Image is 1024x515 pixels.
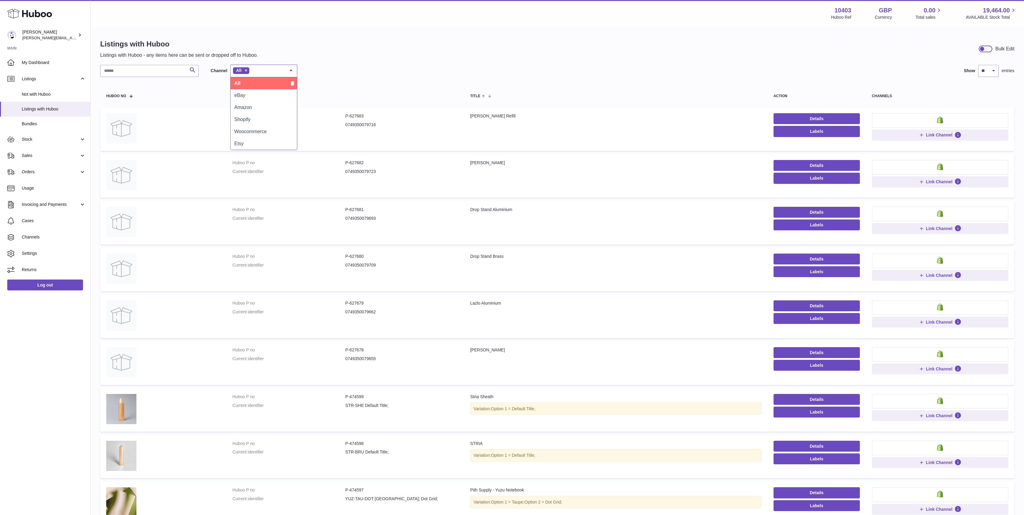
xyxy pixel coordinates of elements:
[345,449,458,455] dd: STR-BRU Default Title;
[470,449,761,462] div: Variation:
[774,173,860,184] button: Labels
[491,500,525,504] span: Option 1 = Taupe;
[234,93,245,98] span: eBay
[926,319,952,325] span: Link Channel
[470,403,761,415] div: Variation:
[22,218,86,224] span: Cases
[470,347,761,353] div: [PERSON_NAME]
[22,185,86,191] span: Usage
[915,14,942,20] span: Total sales
[774,441,860,452] a: Details
[470,496,761,508] div: Variation:
[345,347,458,353] dd: P-627678
[22,267,86,273] span: Returns
[937,350,943,357] img: shopify-small.png
[22,91,86,97] span: Not with Huboo
[232,496,345,502] dt: Current identifier
[106,254,136,284] img: Drop Stand Brass
[937,490,943,497] img: shopify-small.png
[937,116,943,123] img: shopify-small.png
[937,303,943,311] img: shopify-small.png
[236,68,241,73] span: All
[22,60,86,66] span: My Dashboard
[470,113,761,119] div: [PERSON_NAME] Refill
[1002,68,1014,74] span: entries
[872,457,1008,468] button: Link Channel
[831,14,851,20] div: Huboo Ref
[345,262,458,268] dd: 0749350079709
[926,413,952,418] span: Link Channel
[22,251,86,256] span: Settings
[345,207,458,213] dd: P-627681
[964,68,975,74] label: Show
[232,254,345,259] dt: Huboo P no
[937,397,943,404] img: shopify-small.png
[926,507,952,512] span: Link Channel
[834,6,851,14] strong: 10403
[872,270,1008,281] button: Link Channel
[232,309,345,315] dt: Current identifier
[470,94,480,98] span: title
[232,216,345,221] dt: Current identifier
[106,160,136,190] img: Lazlo Sheath
[966,14,1017,20] span: AVAILABLE Stock Total
[937,163,943,170] img: shopify-small.png
[345,169,458,174] dd: 0749350079723
[232,347,345,353] dt: Huboo P no
[232,262,345,268] dt: Current identifier
[937,210,943,217] img: shopify-small.png
[525,500,562,504] span: Option 2 = Dot Grid;
[872,130,1008,140] button: Link Channel
[106,207,136,237] img: Drop Stand Aluminium
[774,500,860,511] button: Labels
[22,76,79,82] span: Listings
[879,6,892,14] strong: GBP
[774,113,860,124] a: Details
[22,106,86,112] span: Listings with Huboo
[491,406,535,411] span: Option 1 = Default Title;
[7,30,16,40] img: keval@makerscabinet.com
[926,179,952,184] span: Link Channel
[924,6,936,14] span: 0.00
[106,347,136,377] img: Lazlo Brass
[100,52,258,59] p: Listings with Huboo - any items here can be sent or dropped off to Huboo.
[232,403,345,408] dt: Current identifier
[872,410,1008,421] button: Link Channel
[774,313,860,324] button: Labels
[774,207,860,218] a: Details
[774,219,860,230] button: Labels
[106,441,136,471] img: STRIA
[872,504,1008,515] button: Link Channel
[491,453,535,458] span: Option 1 = Default Title;
[232,300,345,306] dt: Huboo P no
[774,94,860,98] div: action
[22,136,79,142] span: Stock
[232,169,345,174] dt: Current identifier
[22,29,77,41] div: [PERSON_NAME]
[774,407,860,417] button: Labels
[22,35,121,40] span: [PERSON_NAME][EMAIL_ADDRESS][DOMAIN_NAME]
[22,169,79,175] span: Orders
[926,460,952,465] span: Link Channel
[232,160,345,166] dt: Huboo P no
[872,176,1008,187] button: Link Channel
[774,360,860,371] button: Labels
[872,94,1008,98] div: channels
[234,105,252,110] span: Amazon
[774,453,860,464] button: Labels
[345,122,458,128] dd: 0749350079716
[106,300,136,331] img: Lazlo Aluminium
[774,126,860,137] button: Labels
[345,496,458,502] dd: YUZ-TAU-DOT [GEOGRAPHIC_DATA]; Dot Grid;
[7,280,83,290] a: Log out
[470,487,761,493] div: Pith Supply - Yuzu Notebook
[915,6,942,20] a: 0.00 Total sales
[106,394,136,424] img: Stria Sheath
[22,153,79,158] span: Sales
[100,39,258,49] h1: Listings with Huboo
[345,403,458,408] dd: STR-SHE Default Title;
[470,300,761,306] div: Lazlo Aluminium
[937,444,943,451] img: shopify-small.png
[234,117,250,122] span: Shopify
[345,216,458,221] dd: 0749350079693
